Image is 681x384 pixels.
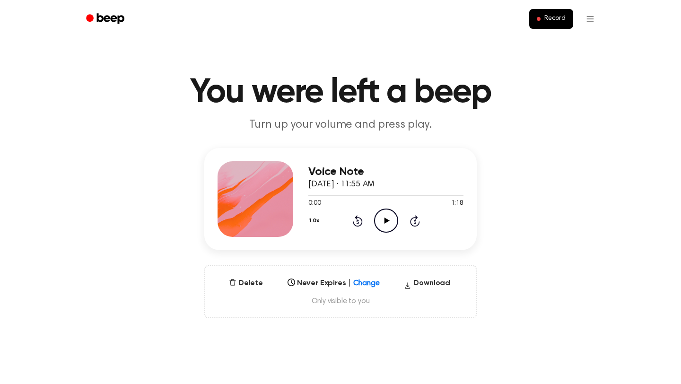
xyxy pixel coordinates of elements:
[98,76,583,110] h1: You were left a beep
[79,10,133,28] a: Beep
[217,297,464,306] span: Only visible to you
[225,278,267,289] button: Delete
[308,199,321,209] span: 0:00
[159,117,522,133] p: Turn up your volume and press play.
[308,213,323,229] button: 1.0x
[308,180,375,189] span: [DATE] · 11:55 AM
[579,8,602,30] button: Open menu
[544,15,566,23] span: Record
[529,9,573,29] button: Record
[451,199,463,209] span: 1:18
[400,278,454,293] button: Download
[308,166,463,178] h3: Voice Note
